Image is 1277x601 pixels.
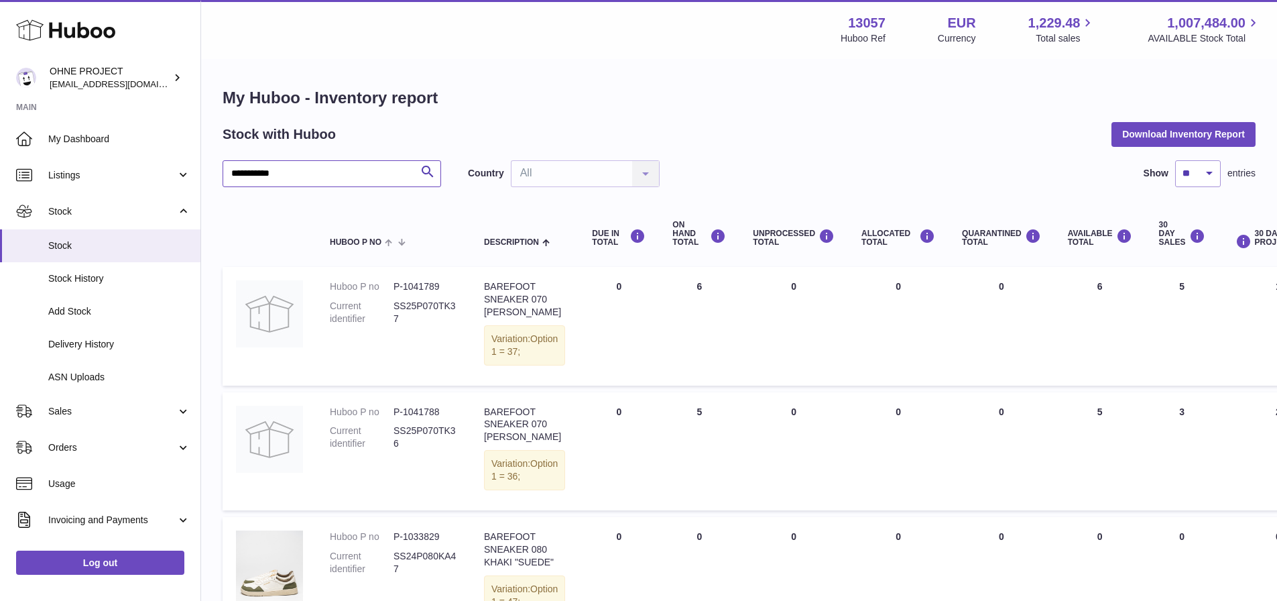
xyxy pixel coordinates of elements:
[48,272,190,285] span: Stock History
[592,229,646,247] div: DUE IN TOTAL
[1111,122,1256,146] button: Download Inventory Report
[48,205,176,218] span: Stock
[962,229,1041,247] div: QUARANTINED Total
[48,441,176,454] span: Orders
[330,280,393,293] dt: Huboo P no
[48,371,190,384] span: ASN Uploads
[938,32,976,45] div: Currency
[1227,167,1256,180] span: entries
[484,238,539,247] span: Description
[393,280,457,293] dd: P-1041789
[236,406,303,473] img: product image
[739,392,848,510] td: 0
[659,267,739,385] td: 6
[393,425,457,450] dd: SS25P070TK36
[1146,267,1219,385] td: 5
[947,14,975,32] strong: EUR
[659,392,739,510] td: 5
[1146,392,1219,510] td: 3
[1028,14,1081,32] span: 1,229.48
[1167,14,1245,32] span: 1,007,484.00
[48,514,176,527] span: Invoicing and Payments
[48,169,176,182] span: Listings
[48,133,190,146] span: My Dashboard
[484,450,565,490] div: Variation:
[468,167,504,180] label: Country
[484,280,565,319] div: BAREFOOT SNEAKER 070 [PERSON_NAME]
[739,267,848,385] td: 0
[999,531,1004,542] span: 0
[999,406,1004,417] span: 0
[393,531,457,543] dd: P-1033829
[841,32,886,45] div: Huboo Ref
[236,280,303,347] img: product image
[579,392,659,510] td: 0
[848,14,886,32] strong: 13057
[393,550,457,576] dd: SS24P080KA47
[330,300,393,325] dt: Current identifier
[223,125,336,144] h2: Stock with Huboo
[48,478,190,490] span: Usage
[753,229,835,247] div: UNPROCESSED Total
[48,305,190,318] span: Add Stock
[16,551,184,575] a: Log out
[1148,32,1261,45] span: AVAILABLE Stock Total
[393,406,457,419] dd: P-1041788
[50,65,170,91] div: OHNE PROJECT
[1028,14,1096,45] a: 1,229.48 Total sales
[491,333,558,357] span: Option 1 = 37;
[393,300,457,325] dd: SS25P070TK37
[848,267,949,385] td: 0
[48,338,190,351] span: Delivery History
[861,229,935,247] div: ALLOCATED Total
[484,406,565,444] div: BAREFOOT SNEAKER 070 [PERSON_NAME]
[1054,392,1146,510] td: 5
[484,325,565,366] div: Variation:
[999,281,1004,292] span: 0
[1054,267,1146,385] td: 6
[848,392,949,510] td: 0
[1068,229,1132,247] div: AVAILABLE Total
[50,78,197,89] span: [EMAIL_ADDRESS][DOMAIN_NAME]
[48,239,190,252] span: Stock
[1144,167,1168,180] label: Show
[484,531,565,569] div: BAREFOOT SNEAKER 080 KHAKI "SUEDE"
[330,425,393,450] dt: Current identifier
[330,238,381,247] span: Huboo P no
[1036,32,1095,45] span: Total sales
[1159,221,1205,248] div: 30 DAY SALES
[579,267,659,385] td: 0
[330,550,393,576] dt: Current identifier
[48,405,176,418] span: Sales
[16,68,36,88] img: internalAdmin-13057@internal.huboo.com
[330,531,393,543] dt: Huboo P no
[1148,14,1261,45] a: 1,007,484.00 AVAILABLE Stock Total
[223,87,1256,109] h1: My Huboo - Inventory report
[330,406,393,419] dt: Huboo P no
[672,221,726,248] div: ON HAND Total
